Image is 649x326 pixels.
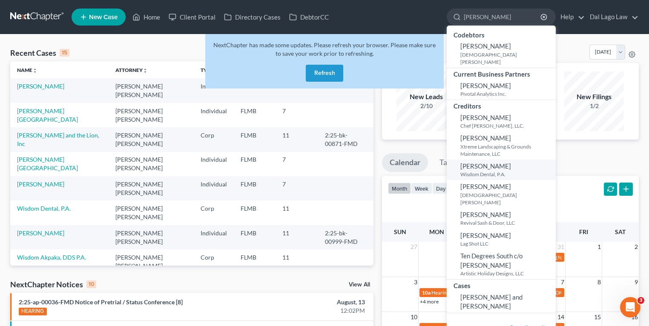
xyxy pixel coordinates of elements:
a: Calendar [382,153,428,172]
button: month [388,183,411,194]
small: [DEMOGRAPHIC_DATA][PERSON_NAME] [460,192,554,206]
span: Fri [579,228,588,235]
a: [PERSON_NAME] [17,180,64,188]
span: New Case [89,14,118,20]
small: Revival Sash & Door, LLC [460,219,554,226]
a: [PERSON_NAME][DEMOGRAPHIC_DATA][PERSON_NAME] [447,40,556,68]
span: 10a [422,289,431,296]
div: New Filings [564,92,624,102]
a: [PERSON_NAME]Chef [PERSON_NAME], LLC. [447,111,556,132]
span: [PERSON_NAME] [460,162,511,170]
span: [PERSON_NAME] [460,211,511,218]
div: New Leads [396,92,456,102]
a: Typeunfold_more [201,67,218,73]
iframe: Intercom live chat [620,297,640,317]
span: 27 [410,242,418,252]
span: 3 [413,277,418,287]
a: Directory Cases [220,9,285,25]
small: Artistic Holiday Designs, LLC [460,270,554,277]
small: Wisdom Dental, P.A. [460,171,554,178]
div: 12:02PM [255,306,365,315]
a: [PERSON_NAME]Xtreme Landscaping & Grounds Maintenance, LLC [447,132,556,160]
a: Wisdom Akpaka, DDS P.A. [17,254,86,261]
td: FLMB [234,176,276,200]
td: Individual [194,225,234,249]
a: Client Portal [164,9,220,25]
td: 11 [276,127,318,152]
td: [PERSON_NAME] [PERSON_NAME] [109,152,194,176]
td: 11 [276,249,318,274]
input: Search by name... [464,9,542,25]
div: Creditors [447,100,556,111]
td: 7 [276,152,318,176]
small: Pivotal Analytics Inc. [460,90,554,97]
small: Lag Shot LLC [460,240,554,247]
small: Chef [PERSON_NAME], LLC. [460,122,554,129]
span: Ten Degrees South c/o [PERSON_NAME] [460,252,523,269]
td: [PERSON_NAME] [PERSON_NAME] [109,103,194,127]
button: week [411,183,432,194]
div: Codebtors [447,29,556,40]
span: [PERSON_NAME] [460,183,511,190]
div: 15 [60,49,69,57]
a: [PERSON_NAME]Lag Shot LLC [447,229,556,250]
td: FLMB [234,127,276,152]
span: 7 [560,277,565,287]
a: Help [556,9,585,25]
a: DebtorCC [285,9,333,25]
div: August, 13 [255,298,365,306]
span: 2 [634,242,639,252]
a: [PERSON_NAME] and [PERSON_NAME] [447,291,556,313]
a: Home [128,9,164,25]
td: [PERSON_NAME] [PERSON_NAME] [109,200,194,225]
a: [PERSON_NAME][GEOGRAPHIC_DATA] [17,156,78,172]
div: 1/2 [564,102,624,110]
div: 2/10 [396,102,456,110]
button: Refresh [306,65,343,82]
td: [PERSON_NAME] [PERSON_NAME] [109,127,194,152]
span: Sun [394,228,406,235]
div: Cases [447,280,556,290]
div: Current Business Partners [447,68,556,79]
td: 7 [276,176,318,200]
td: FLMB [234,152,276,176]
small: [DEMOGRAPHIC_DATA][PERSON_NAME] [460,51,554,66]
span: [PERSON_NAME] and [PERSON_NAME] [460,293,523,310]
td: Corp [194,127,234,152]
span: 1 [597,242,602,252]
td: [PERSON_NAME] [PERSON_NAME] [109,225,194,249]
td: 11 [276,225,318,249]
td: FLMB [234,103,276,127]
span: Mon [429,228,444,235]
a: [PERSON_NAME] and the Lion, Inc [17,132,99,147]
span: 10 [410,312,418,322]
td: [PERSON_NAME] [PERSON_NAME] [109,78,194,103]
td: Corp [194,249,234,274]
button: day [432,183,450,194]
a: Dal Lago Law [586,9,638,25]
td: FLMB [234,200,276,225]
td: FLMB [234,225,276,249]
td: 7 [276,103,318,127]
span: Sat [615,228,626,235]
span: [PERSON_NAME] [460,82,511,89]
i: unfold_more [32,68,37,73]
a: 2:25-ap-00036-FMD Notice of Pretrial / Status Conference [8] [19,298,183,306]
a: [PERSON_NAME]Wisdom Dental, P.A. [447,160,556,180]
div: Recent Cases [10,48,69,58]
a: [PERSON_NAME] [17,229,64,237]
div: NextChapter Notices [10,279,96,289]
td: Individual [194,103,234,127]
span: 9 [634,277,639,287]
span: 8 [597,277,602,287]
a: Ten Degrees South c/o [PERSON_NAME]Artistic Holiday Designs, LLC [447,249,556,279]
td: [PERSON_NAME] [PERSON_NAME] [109,176,194,200]
span: [PERSON_NAME] [460,42,511,50]
td: Corp [194,200,234,225]
td: Individual [194,78,234,103]
span: 31 [557,242,565,252]
i: unfold_more [143,68,148,73]
a: Tasks [432,153,465,172]
span: 15 [593,312,602,322]
a: +4 more [420,298,439,305]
